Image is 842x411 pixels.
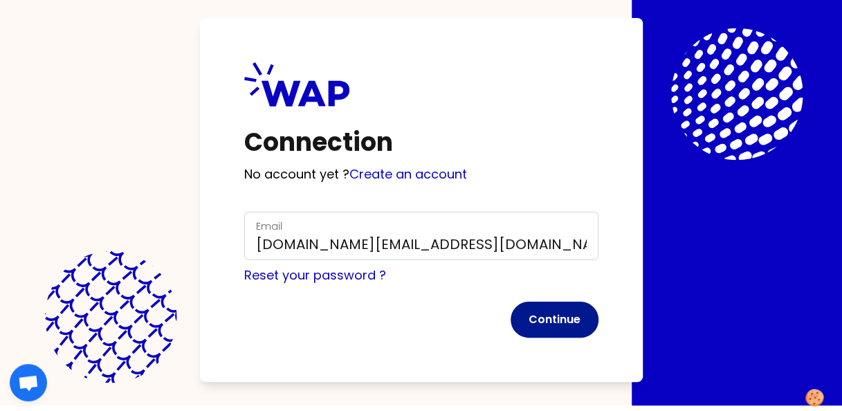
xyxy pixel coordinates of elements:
[244,165,598,184] p: No account yet ?
[349,165,467,183] a: Create an account
[244,129,598,156] h1: Connection
[256,219,282,233] label: Email
[10,364,47,401] div: Open chat
[244,266,386,284] a: Reset your password ?
[511,302,598,338] button: Continue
